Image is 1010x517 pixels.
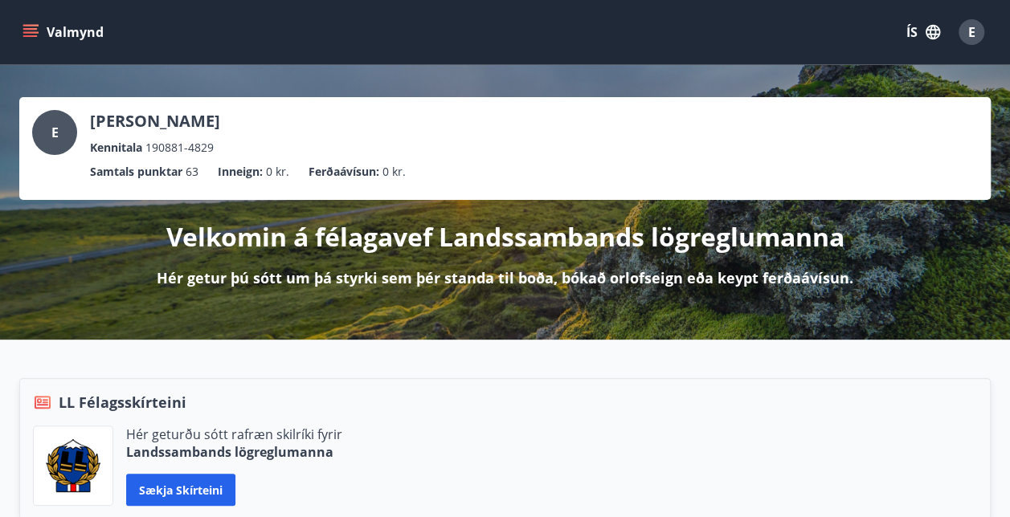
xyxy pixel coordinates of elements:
[166,219,844,254] p: Velkomin á félagavef Landssambands lögreglumanna
[186,163,198,181] span: 63
[968,23,975,41] span: E
[145,139,214,157] span: 190881-4829
[19,18,110,47] button: menu
[59,392,186,413] span: LL Félagsskírteini
[898,18,949,47] button: ÍS
[382,163,406,181] span: 0 kr.
[126,443,342,461] p: Landssambands lögreglumanna
[90,110,220,132] p: [PERSON_NAME]
[309,163,379,181] p: Ferðaávísun :
[126,425,342,443] p: Hér geturðu sótt rafræn skilríki fyrir
[952,13,991,51] button: E
[51,124,59,141] span: E
[157,267,853,288] p: Hér getur þú sótt um þá styrki sem þér standa til boða, bókað orlofseign eða keypt ferðaávísun.
[46,439,100,492] img: 1cqKbADZNYZ4wXUG0EC2JmCwhQh0Y6EN22Kw4FTY.png
[266,163,289,181] span: 0 kr.
[218,163,263,181] p: Inneign :
[126,474,235,506] button: Sækja skírteini
[90,163,182,181] p: Samtals punktar
[90,139,142,157] p: Kennitala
